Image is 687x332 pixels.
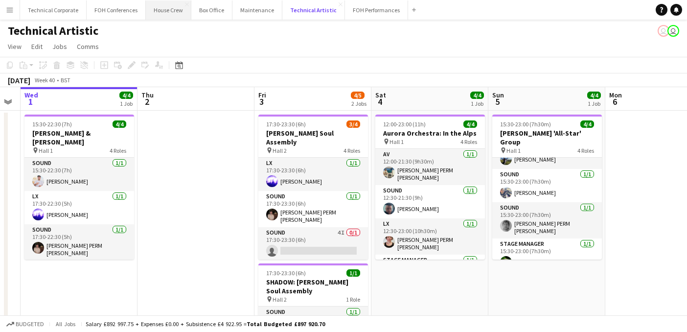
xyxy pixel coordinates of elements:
[471,100,483,107] div: 1 Job
[375,255,485,288] app-card-role: Stage Manager1/1
[31,42,43,51] span: Edit
[375,115,485,260] app-job-card: 12:00-23:00 (11h)4/4Aurora Orchestra: In the Alps Hall 14 RolesAV1/112:00-21:30 (9h30m)[PERSON_NA...
[247,320,325,328] span: Total Budgeted £897 920.70
[375,185,485,218] app-card-role: Sound1/112:30-21:30 (9h)[PERSON_NAME]
[375,91,386,99] span: Sat
[8,75,30,85] div: [DATE]
[345,0,408,20] button: FOH Performances
[658,25,669,37] app-user-avatar: Abby Hubbard
[492,129,602,146] h3: [PERSON_NAME] 'All-Star' Group
[8,24,98,38] h1: Technical Artistic
[232,0,282,20] button: Maintenance
[27,40,46,53] a: Edit
[470,92,484,99] span: 4/4
[266,120,306,128] span: 17:30-23:30 (6h)
[141,91,154,99] span: Thu
[375,129,485,138] h3: Aurora Orchestra: In the Alps
[257,96,266,107] span: 3
[492,91,504,99] span: Sun
[23,96,38,107] span: 1
[609,91,622,99] span: Mon
[61,76,70,84] div: BST
[492,202,602,238] app-card-role: Sound1/115:30-23:00 (7h30m)[PERSON_NAME] PERM [PERSON_NAME]
[146,0,191,20] button: House Crew
[258,158,368,191] app-card-role: LX1/117:30-23:30 (6h)[PERSON_NAME]
[24,191,134,224] app-card-role: LX1/117:30-22:30 (5h)[PERSON_NAME]
[667,25,679,37] app-user-avatar: Nathan PERM Birdsall
[48,40,71,53] a: Jobs
[389,138,404,145] span: Hall 1
[20,0,87,20] button: Technical Corporate
[191,0,232,20] button: Box Office
[32,120,72,128] span: 15:30-22:30 (7h)
[492,169,602,202] app-card-role: Sound1/115:30-23:00 (7h30m)[PERSON_NAME]
[577,147,594,154] span: 4 Roles
[24,158,134,191] app-card-role: Sound1/115:30-22:30 (7h)[PERSON_NAME]
[54,320,77,328] span: All jobs
[351,100,366,107] div: 2 Jobs
[351,92,365,99] span: 4/5
[346,296,360,303] span: 1 Role
[120,100,133,107] div: 1 Job
[346,120,360,128] span: 3/4
[32,76,57,84] span: Week 40
[16,321,44,328] span: Budgeted
[580,120,594,128] span: 4/4
[282,0,345,20] button: Technical Artistic
[24,91,38,99] span: Wed
[588,100,600,107] div: 1 Job
[343,147,360,154] span: 4 Roles
[492,115,602,260] app-job-card: 15:30-23:00 (7h30m)4/4[PERSON_NAME] 'All-Star' Group Hall 14 RolesLX1/115:30-23:00 (7h30m)[PERSON...
[258,227,368,261] app-card-role: Sound4I0/117:30-23:30 (6h)
[52,42,67,51] span: Jobs
[140,96,154,107] span: 2
[587,92,601,99] span: 4/4
[383,120,426,128] span: 12:00-23:00 (11h)
[258,191,368,227] app-card-role: Sound1/117:30-23:30 (6h)[PERSON_NAME] PERM [PERSON_NAME]
[24,115,134,260] app-job-card: 15:30-22:30 (7h)4/4[PERSON_NAME] & [PERSON_NAME] Hall 14 RolesSound1/115:30-22:30 (7h)[PERSON_NAM...
[375,218,485,255] app-card-role: LX1/112:30-23:00 (10h30m)[PERSON_NAME] PERM [PERSON_NAME]
[258,91,266,99] span: Fri
[258,278,368,295] h3: SHADOW: [PERSON_NAME] Soul Assembly
[346,269,360,277] span: 1/1
[113,120,126,128] span: 4/4
[4,40,25,53] a: View
[24,129,134,146] h3: [PERSON_NAME] & [PERSON_NAME]
[73,40,103,53] a: Comms
[86,320,325,328] div: Salary £892 997.75 + Expenses £0.00 + Subsistence £4 922.95 =
[5,319,46,330] button: Budgeted
[500,120,551,128] span: 15:30-23:00 (7h30m)
[273,296,287,303] span: Hall 2
[374,96,386,107] span: 4
[39,147,53,154] span: Hall 1
[77,42,99,51] span: Comms
[258,115,368,260] app-job-card: 17:30-23:30 (6h)3/4[PERSON_NAME] Soul Assembly Hall 24 RolesLX1/117:30-23:30 (6h)[PERSON_NAME]Sou...
[24,224,134,261] app-card-role: Sound1/117:30-22:30 (5h)[PERSON_NAME] PERM [PERSON_NAME]
[463,120,477,128] span: 4/4
[266,269,306,277] span: 17:30-23:30 (6h)
[608,96,622,107] span: 6
[491,96,504,107] span: 5
[273,147,287,154] span: Hall 2
[258,129,368,146] h3: [PERSON_NAME] Soul Assembly
[492,238,602,272] app-card-role: Stage Manager1/115:30-23:00 (7h30m)[PERSON_NAME]
[8,42,22,51] span: View
[460,138,477,145] span: 4 Roles
[506,147,521,154] span: Hall 1
[375,149,485,185] app-card-role: AV1/112:00-21:30 (9h30m)[PERSON_NAME] PERM [PERSON_NAME]
[110,147,126,154] span: 4 Roles
[87,0,146,20] button: FOH Conferences
[119,92,133,99] span: 4/4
